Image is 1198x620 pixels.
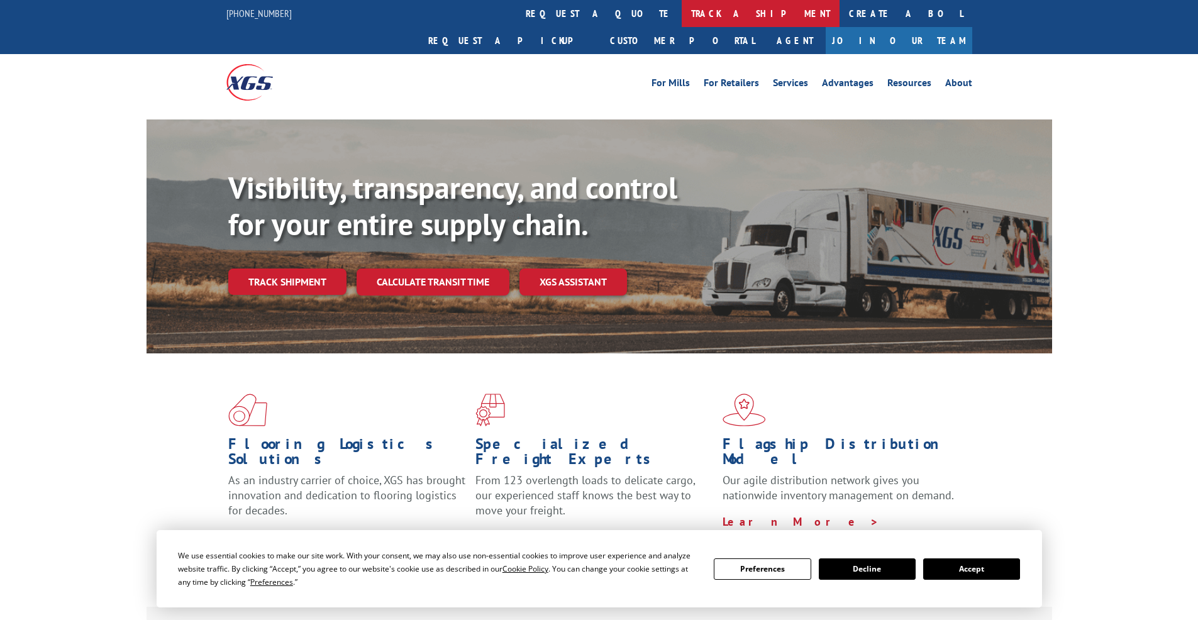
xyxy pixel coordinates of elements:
[923,558,1020,580] button: Accept
[475,529,632,544] a: Learn More >
[228,473,465,518] span: As an industry carrier of choice, XGS has brought innovation and dedication to flooring logistics...
[228,529,385,544] a: Learn More >
[652,78,690,92] a: For Mills
[228,394,267,426] img: xgs-icon-total-supply-chain-intelligence-red
[228,168,677,243] b: Visibility, transparency, and control for your entire supply chain.
[228,436,466,473] h1: Flooring Logistics Solutions
[819,558,916,580] button: Decline
[826,27,972,54] a: Join Our Team
[704,78,759,92] a: For Retailers
[419,27,601,54] a: Request a pickup
[945,78,972,92] a: About
[475,436,713,473] h1: Specialized Freight Experts
[178,549,699,589] div: We use essential cookies to make our site work. With your consent, we may also use non-essential ...
[357,268,509,296] a: Calculate transit time
[502,563,548,574] span: Cookie Policy
[764,27,826,54] a: Agent
[475,394,505,426] img: xgs-icon-focused-on-flooring-red
[723,473,954,502] span: Our agile distribution network gives you nationwide inventory management on demand.
[157,530,1042,607] div: Cookie Consent Prompt
[714,558,811,580] button: Preferences
[723,394,766,426] img: xgs-icon-flagship-distribution-model-red
[822,78,874,92] a: Advantages
[601,27,764,54] a: Customer Portal
[226,7,292,19] a: [PHONE_NUMBER]
[723,436,960,473] h1: Flagship Distribution Model
[723,514,879,529] a: Learn More >
[773,78,808,92] a: Services
[228,268,347,295] a: Track shipment
[250,577,293,587] span: Preferences
[475,473,713,529] p: From 123 overlength loads to delicate cargo, our experienced staff knows the best way to move you...
[887,78,931,92] a: Resources
[519,268,627,296] a: XGS ASSISTANT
